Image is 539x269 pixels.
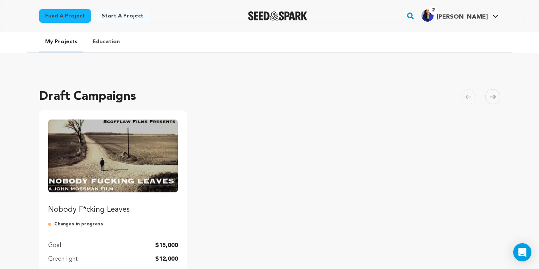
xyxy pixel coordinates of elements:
span: [PERSON_NAME] [437,14,488,20]
a: Fund a project [39,9,91,23]
div: Open Intercom Messenger [513,243,531,261]
a: Education [86,32,126,52]
p: Green light [48,255,78,264]
a: Start a project [96,9,149,23]
img: Seed&Spark Logo Dark Mode [248,11,308,20]
a: My Projects [39,32,83,52]
p: Nobody F*cking Leaves [48,205,178,215]
a: Jennifer J.'s Profile [420,8,500,22]
h2: Draft Campaigns [39,88,136,106]
p: $15,000 [155,241,178,250]
span: Jennifer J.'s Profile [420,8,500,24]
a: Fund Nobody F*cking Leaves [48,120,178,215]
p: Goal [48,241,61,250]
img: submitted-for-review.svg [48,221,54,227]
div: Jennifer J.'s Profile [421,9,488,22]
p: Changes in progress [48,221,178,227]
p: $12,000 [155,255,178,264]
span: 2 [429,6,438,14]
img: 6a4aa30cd4edf042.jpg [421,9,434,22]
a: Seed&Spark Homepage [248,11,308,20]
